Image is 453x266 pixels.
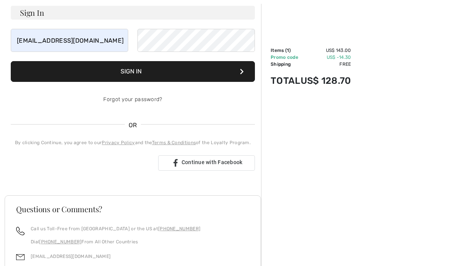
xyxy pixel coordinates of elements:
[301,54,351,61] td: US$ -14.30
[152,140,196,145] a: Terms & Conditions
[11,6,255,20] h3: Sign In
[182,159,243,165] span: Continue with Facebook
[287,48,289,53] span: 1
[271,61,301,68] td: Shipping
[16,205,250,213] h3: Questions or Comments?
[158,226,200,231] a: [PHONE_NUMBER]
[11,139,255,146] div: By clicking Continue, you agree to our and the of the Loyalty Program.
[125,121,141,130] span: OR
[301,61,351,68] td: Free
[11,155,152,171] div: Sign in with Google. Opens in new tab
[7,155,156,171] iframe: Sign in with Google Button
[16,227,25,235] img: call
[301,68,351,94] td: US$ 128.70
[271,68,301,94] td: Total
[31,254,111,259] a: [EMAIL_ADDRESS][DOMAIN_NAME]
[39,239,81,244] a: [PHONE_NUMBER]
[31,238,200,245] p: Dial From All Other Countries
[158,155,255,171] a: Continue with Facebook
[11,61,255,82] button: Sign In
[103,96,162,103] a: Forgot your password?
[271,54,301,61] td: Promo code
[11,29,128,52] input: E-mail
[271,47,301,54] td: Items ( )
[31,225,200,232] p: Call us Toll-Free from [GEOGRAPHIC_DATA] or the US at
[102,140,135,145] a: Privacy Policy
[301,47,351,54] td: US$ 143.00
[16,253,25,261] img: email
